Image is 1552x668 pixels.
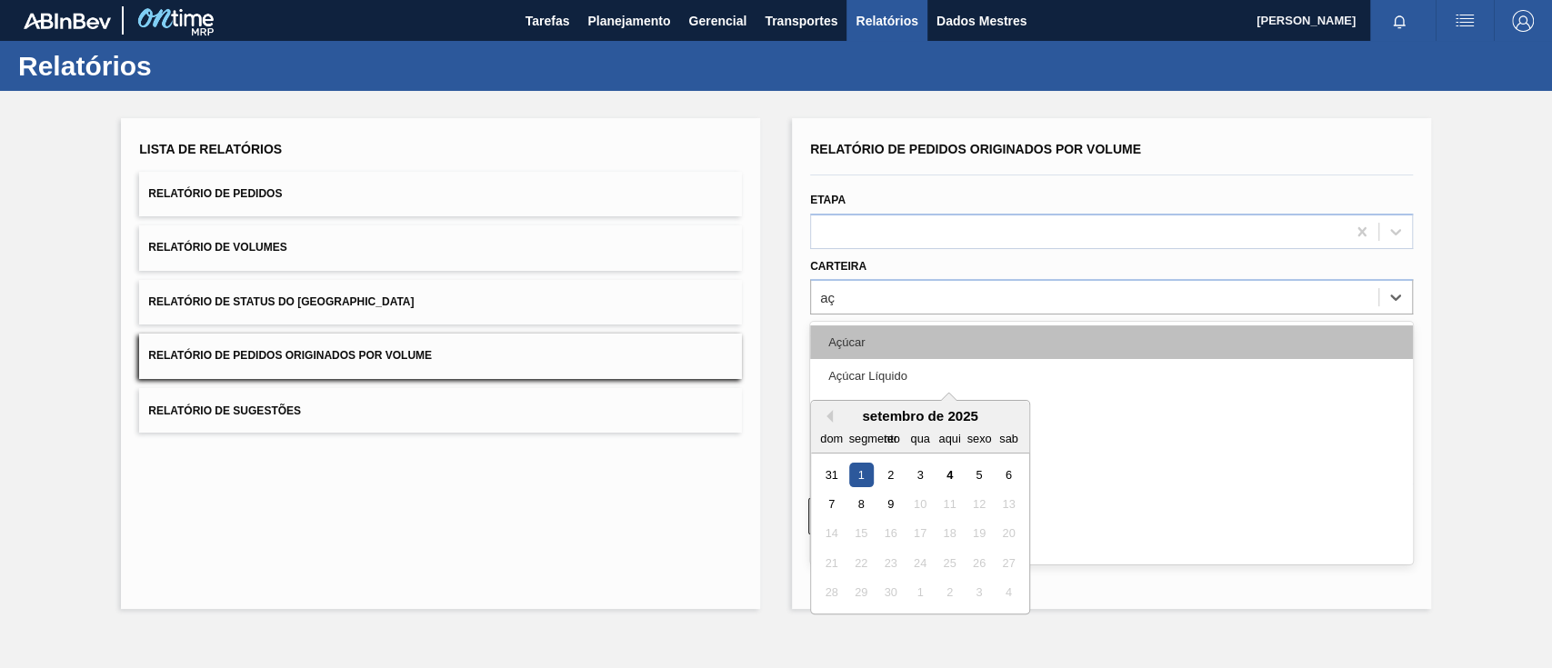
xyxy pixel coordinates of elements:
font: 3 [916,468,923,482]
div: Não disponível sábado, 27 de setembro de 2025 [996,551,1021,575]
div: Não disponível terça-feira, 16 de setembro de 2025 [878,522,903,546]
div: Não disponível segunda-feira, 15 de setembro de 2025 [849,522,874,546]
font: Etapa [810,194,846,206]
button: Relatório de Pedidos [139,172,742,216]
font: Relatórios [856,14,917,28]
div: Não disponível sexta-feira, 26 de setembro de 2025 [966,551,991,575]
font: setembro de 2025 [862,408,978,424]
button: Mês Anterior [820,410,833,423]
font: segmento [849,432,900,445]
font: 29 [855,586,867,600]
font: 18 [943,527,956,541]
div: Não disponível quinta-feira, 25 de setembro de 2025 [937,551,962,575]
font: 2 [946,586,953,600]
font: 19 [973,527,986,541]
font: 20 [1002,527,1015,541]
div: Escolha segunda-feira, 8 de setembro de 2025 [849,492,874,516]
font: Tarefas [526,14,570,28]
img: ações do usuário [1454,10,1476,32]
font: Carteira [810,260,866,273]
font: Relatório de Pedidos Originados por Volume [148,350,432,363]
font: 14 [826,527,838,541]
font: 22 [855,556,867,570]
font: 28 [826,586,838,600]
font: 15 [855,527,867,541]
div: Escolha sábado, 6 de setembro de 2025 [996,463,1021,487]
font: 16 [884,527,896,541]
div: Não disponível quarta-feira, 24 de setembro de 2025 [907,551,932,575]
div: Não disponível sexta-feira, 19 de setembro de 2025 [966,522,991,546]
div: Não disponível sábado, 4 de outubro de 2025 [996,581,1021,605]
div: Não disponível quinta-feira, 11 de setembro de 2025 [937,492,962,516]
font: 4 [1006,586,1012,600]
font: Gerencial [688,14,746,28]
div: Não disponível quarta-feira, 1 de outubro de 2025 [907,581,932,605]
div: Não disponível quinta-feira, 2 de outubro de 2025 [937,581,962,605]
font: 10 [914,497,926,511]
font: Lista de Relatórios [139,142,282,156]
font: 1 [858,468,865,482]
div: Não disponível terça-feira, 30 de setembro de 2025 [878,581,903,605]
font: 9 [887,497,894,511]
div: Escolha segunda-feira, 1 de setembro de 2025 [849,463,874,487]
div: Escolha quinta-feira, 4 de setembro de 2025 [937,463,962,487]
font: 24 [914,556,926,570]
font: sexo [966,432,991,445]
div: Escolha domingo, 31 de agosto de 2025 [819,463,844,487]
div: mês 2025-09 [816,460,1023,607]
font: dom [820,432,843,445]
div: Não disponível domingo, 21 de setembro de 2025 [819,551,844,575]
button: Limpar [808,498,1102,534]
font: 13 [1002,497,1015,511]
div: Não disponível domingo, 14 de setembro de 2025 [819,522,844,546]
div: Escolha terça-feira, 9 de setembro de 2025 [878,492,903,516]
font: sab [999,432,1018,445]
font: Relatórios [18,51,152,81]
font: 25 [943,556,956,570]
font: 12 [973,497,986,511]
font: Planejamento [587,14,670,28]
font: Relatório de Volumes [148,242,286,254]
font: 7 [828,497,835,511]
button: Relatório de Volumes [139,225,742,270]
font: 23 [884,556,896,570]
font: 4 [946,468,953,482]
div: Não disponível sexta-feira, 3 de outubro de 2025 [966,581,991,605]
div: Não disponível quarta-feira, 10 de setembro de 2025 [907,492,932,516]
font: 21 [826,556,838,570]
font: [PERSON_NAME] [1257,14,1356,27]
font: Relatório de Sugestões [148,404,301,416]
div: Não disponível sábado, 13 de setembro de 2025 [996,492,1021,516]
div: Não disponível terça-feira, 23 de setembro de 2025 [878,551,903,575]
div: Não disponível sexta-feira, 12 de setembro de 2025 [966,492,991,516]
font: 30 [884,586,896,600]
font: 27 [1002,556,1015,570]
font: Relatório de Status do [GEOGRAPHIC_DATA] [148,295,414,308]
font: Dados Mestres [936,14,1027,28]
button: Relatório de Status do [GEOGRAPHIC_DATA] [139,280,742,324]
img: Sair [1512,10,1534,32]
font: 5 [976,468,982,482]
div: Não disponível domingo, 28 de setembro de 2025 [819,581,844,605]
font: 2 [887,468,894,482]
div: Não disponível quinta-feira, 18 de setembro de 2025 [937,522,962,546]
font: Transportes [765,14,837,28]
img: TNhmsLtSVTkK8tSr43FrP2fwEKptu5GPRR3wAAAABJRU5ErkJggg== [24,13,111,29]
font: Açúcar Líquido [828,369,907,383]
div: Não disponível segunda-feira, 29 de setembro de 2025 [849,581,874,605]
div: Não disponível sábado, 20 de setembro de 2025 [996,522,1021,546]
font: Relatório de Pedidos Originados por Volume [810,142,1141,156]
font: 1 [916,586,923,600]
font: 6 [1006,468,1012,482]
div: Escolha sexta-feira, 5 de setembro de 2025 [966,463,991,487]
font: 3 [976,586,982,600]
font: 11 [943,497,956,511]
font: qua [910,432,929,445]
div: Não disponível quarta-feira, 17 de setembro de 2025 [907,522,932,546]
font: Relatório de Pedidos [148,187,282,200]
button: Relatório de Sugestões [139,388,742,433]
div: Escolha domingo, 7 de setembro de 2025 [819,492,844,516]
font: ter [884,432,897,445]
button: Notificações [1370,8,1428,34]
div: Escolha quarta-feira, 3 de setembro de 2025 [907,463,932,487]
